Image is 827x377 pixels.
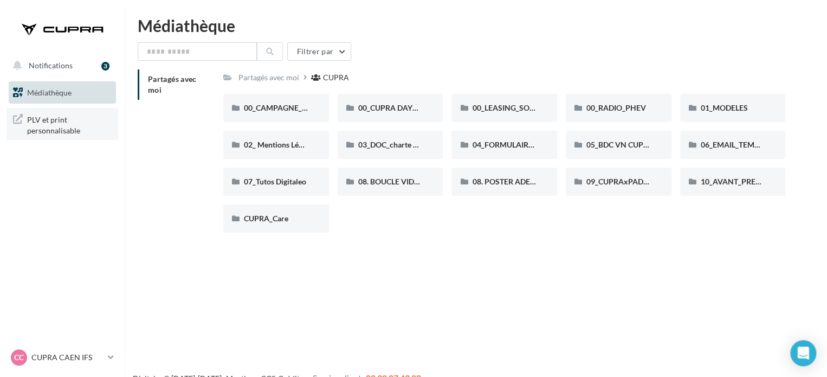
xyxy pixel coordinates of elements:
[31,352,104,363] p: CUPRA CAEN IFS
[7,54,114,77] button: Notifications 3
[244,177,306,186] span: 07_Tutos Digitaleo
[586,103,646,112] span: 00_RADIO_PHEV
[238,72,299,83] div: Partagés avec moi
[701,103,748,112] span: 01_MODELES
[472,177,541,186] span: 08. POSTER ADEME
[244,140,315,149] span: 02_ Mentions Légales
[148,74,197,94] span: Partagés avec moi
[472,103,593,112] span: 00_LEASING_SOCIAL_ÉLECTRIQUE
[358,103,437,112] span: 00_CUPRA DAYS (JPO)
[287,42,351,61] button: Filtrer par
[138,17,814,34] div: Médiathèque
[244,103,345,112] span: 00_CAMPAGNE_SEPTEMBRE
[101,62,109,71] div: 3
[323,72,349,83] div: CUPRA
[7,108,118,140] a: PLV et print personnalisable
[358,140,500,149] span: 03_DOC_charte graphique et GUIDELINES
[358,177,501,186] span: 08. BOUCLE VIDEO ECRAN SHOWROOM
[586,177,651,186] span: 09_CUPRAxPADEL
[586,140,654,149] span: 05_BDC VN CUPRA
[790,340,816,366] div: Open Intercom Messenger
[472,140,633,149] span: 04_FORMULAIRE DES DEMANDES CRÉATIVES
[701,140,826,149] span: 06_EMAIL_TEMPLATE HTML CUPRA
[29,61,73,70] span: Notifications
[14,352,24,363] span: CC
[9,347,116,368] a: CC CUPRA CAEN IFS
[244,214,288,223] span: CUPRA_Care
[27,88,72,97] span: Médiathèque
[7,81,118,104] a: Médiathèque
[27,112,112,136] span: PLV et print personnalisable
